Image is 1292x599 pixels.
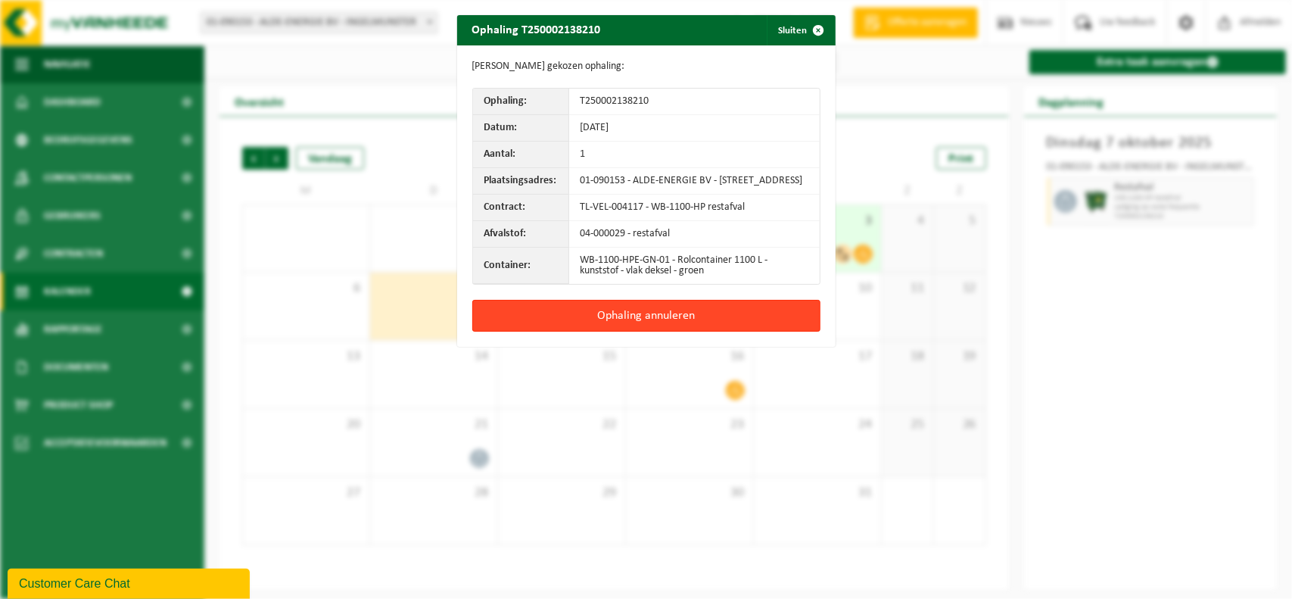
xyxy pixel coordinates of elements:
td: 04-000029 - restafval [569,221,820,248]
th: Datum: [473,115,569,142]
th: Plaatsingsadres: [473,168,569,195]
td: T250002138210 [569,89,820,115]
button: Sluiten [767,15,834,45]
th: Ophaling: [473,89,569,115]
button: Ophaling annuleren [472,300,820,332]
th: Afvalstof: [473,221,569,248]
iframe: chat widget [8,566,253,599]
h2: Ophaling T250002138210 [457,15,616,44]
th: Container: [473,248,569,284]
th: Aantal: [473,142,569,168]
td: 1 [569,142,820,168]
td: WB-1100-HPE-GN-01 - Rolcontainer 1100 L - kunststof - vlak deksel - groen [569,248,820,284]
p: [PERSON_NAME] gekozen ophaling: [472,61,820,73]
th: Contract: [473,195,569,221]
td: [DATE] [569,115,820,142]
td: 01-090153 - ALDE-ENERGIE BV - [STREET_ADDRESS] [569,168,820,195]
td: TL-VEL-004117 - WB-1100-HP restafval [569,195,820,221]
